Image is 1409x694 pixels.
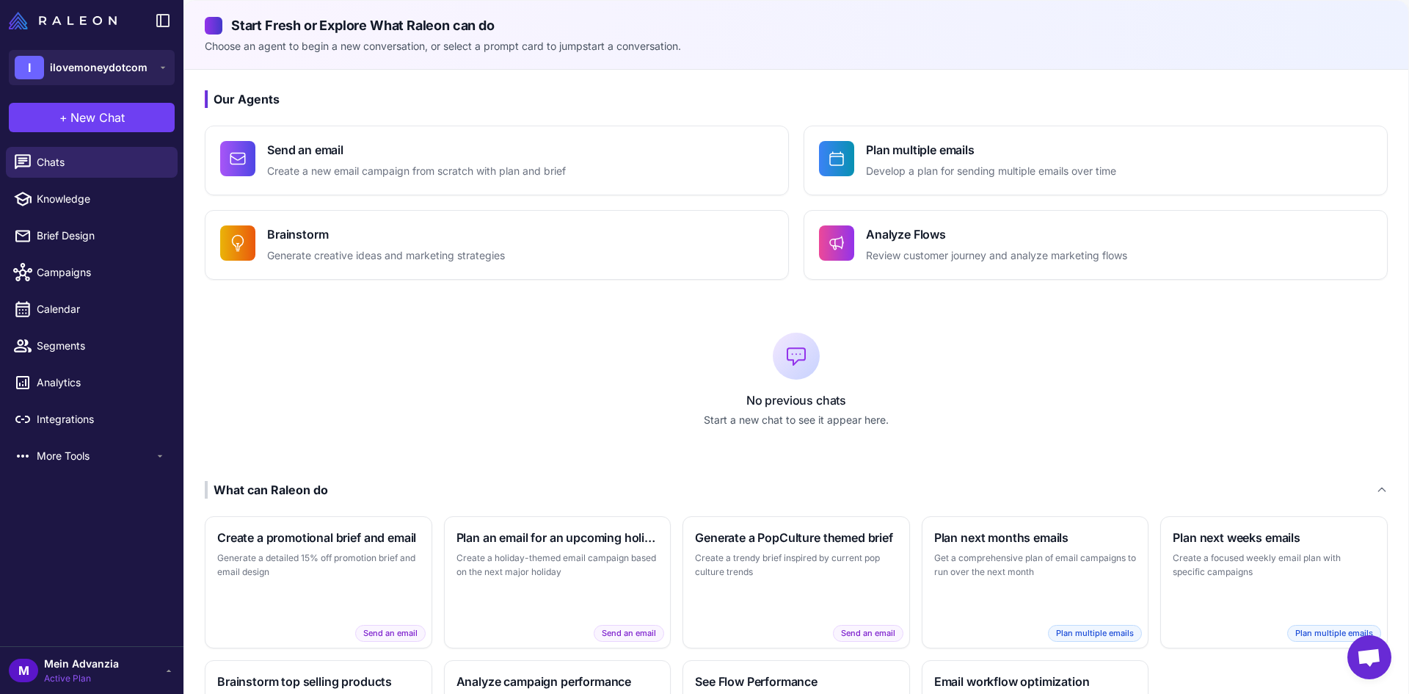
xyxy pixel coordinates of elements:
button: Send an emailCreate a new email campaign from scratch with plan and brief [205,126,789,195]
p: Choose an agent to begin a new conversation, or select a prompt card to jumpstart a conversation. [205,38,1388,54]
p: Create a trendy brief inspired by current pop culture trends [695,551,898,579]
p: Generate a detailed 15% off promotion brief and email design [217,551,420,579]
span: + [59,109,68,126]
p: Get a comprehensive plan of email campaigns to run over the next month [934,551,1137,579]
span: Plan multiple emails [1287,625,1381,642]
span: Chats [37,154,166,170]
p: Start a new chat to see it appear here. [205,412,1388,428]
span: Send an email [355,625,426,642]
a: Segments [6,330,178,361]
p: No previous chats [205,391,1388,409]
h4: Analyze Flows [866,225,1127,243]
button: Plan next weeks emailsCreate a focused weekly email plan with specific campaignsPlan multiple emails [1160,516,1388,648]
h3: Analyze campaign performance [456,673,659,690]
p: Create a new email campaign from scratch with plan and brief [267,163,566,180]
button: Create a promotional brief and emailGenerate a detailed 15% off promotion brief and email designS... [205,516,432,648]
h3: Plan an email for an upcoming holiday [456,529,659,546]
div: Open chat [1347,635,1391,679]
button: Analyze FlowsReview customer journey and analyze marketing flows [804,210,1388,280]
button: Plan an email for an upcoming holidayCreate a holiday-themed email campaign based on the next maj... [444,516,671,648]
button: Iilovemoneydotcom [9,50,175,85]
button: BrainstormGenerate creative ideas and marketing strategies [205,210,789,280]
a: Knowledge [6,184,178,214]
button: Plan next months emailsGet a comprehensive plan of email campaigns to run over the next monthPlan... [922,516,1149,648]
h3: Brainstorm top selling products [217,673,420,690]
h3: Plan next months emails [934,529,1137,546]
a: Calendar [6,294,178,325]
h4: Brainstorm [267,225,505,243]
p: Review customer journey and analyze marketing flows [866,247,1127,264]
span: Knowledge [37,191,166,207]
span: Campaigns [37,264,166,281]
span: Mein Advanzia [44,656,119,672]
span: Plan multiple emails [1048,625,1142,642]
h3: Generate a PopCulture themed brief [695,529,898,546]
span: Analytics [37,375,166,391]
h3: Create a promotional brief and email [217,529,420,546]
a: Chats [6,147,178,178]
div: What can Raleon do [205,481,328,499]
h2: Start Fresh or Explore What Raleon can do [205,15,1388,35]
a: Analytics [6,367,178,398]
img: Raleon Logo [9,12,117,29]
span: Active Plan [44,672,119,685]
div: I [15,56,44,79]
h3: Plan next weeks emails [1173,529,1375,546]
h3: See Flow Performance [695,673,898,690]
h3: Our Agents [205,90,1388,108]
span: Brief Design [37,228,166,244]
h4: Plan multiple emails [866,141,1116,159]
span: Segments [37,338,166,354]
span: Send an email [594,625,664,642]
p: Develop a plan for sending multiple emails over time [866,163,1116,180]
h4: Send an email [267,141,566,159]
button: +New Chat [9,103,175,132]
span: More Tools [37,448,154,464]
button: Plan multiple emailsDevelop a plan for sending multiple emails over time [804,126,1388,195]
p: Create a holiday-themed email campaign based on the next major holiday [456,551,659,579]
p: Generate creative ideas and marketing strategies [267,247,505,264]
a: Raleon Logo [9,12,123,29]
button: Generate a PopCulture themed briefCreate a trendy brief inspired by current pop culture trendsSen... [682,516,910,648]
span: Integrations [37,411,166,427]
p: Create a focused weekly email plan with specific campaigns [1173,551,1375,579]
span: New Chat [70,109,125,126]
a: Integrations [6,404,178,435]
span: ilovemoneydotcom [50,59,148,76]
div: M [9,659,38,682]
a: Brief Design [6,220,178,251]
span: Send an email [833,625,903,642]
span: Calendar [37,301,166,317]
a: Campaigns [6,257,178,288]
h3: Email workflow optimization [934,673,1137,690]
